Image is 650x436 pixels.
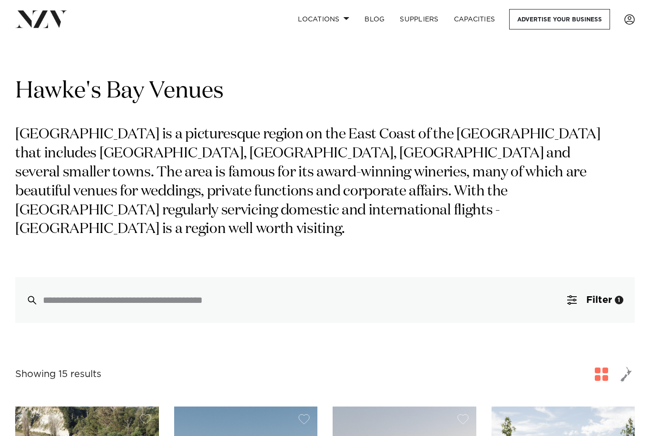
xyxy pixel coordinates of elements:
[15,126,603,239] p: [GEOGRAPHIC_DATA] is a picturesque region on the East Coast of the [GEOGRAPHIC_DATA] that include...
[15,367,101,382] div: Showing 15 results
[15,77,635,107] h1: Hawke's Bay Venues
[290,9,357,29] a: Locations
[509,9,610,29] a: Advertise your business
[556,277,635,323] button: Filter1
[392,9,446,29] a: SUPPLIERS
[586,295,612,305] span: Filter
[15,10,67,28] img: nzv-logo.png
[357,9,392,29] a: BLOG
[446,9,503,29] a: Capacities
[615,296,623,304] div: 1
